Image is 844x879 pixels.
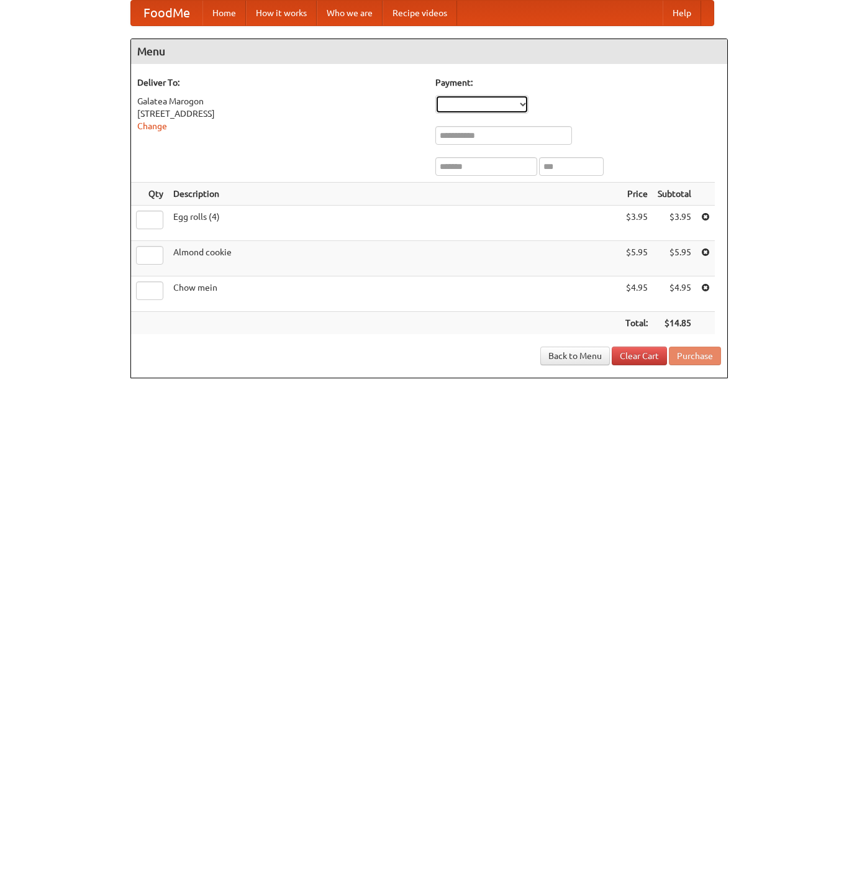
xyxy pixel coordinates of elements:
th: Total: [620,312,653,335]
td: Chow mein [168,276,620,312]
td: $3.95 [653,206,696,241]
th: Qty [131,183,168,206]
th: $14.85 [653,312,696,335]
td: $3.95 [620,206,653,241]
a: Recipe videos [383,1,457,25]
td: $5.95 [620,241,653,276]
td: $4.95 [653,276,696,312]
a: Home [202,1,246,25]
a: How it works [246,1,317,25]
a: Help [663,1,701,25]
td: Egg rolls (4) [168,206,620,241]
th: Price [620,183,653,206]
th: Description [168,183,620,206]
div: Galatea Marogon [137,95,423,107]
th: Subtotal [653,183,696,206]
h5: Deliver To: [137,76,423,89]
a: Back to Menu [540,347,610,365]
a: Change [137,121,167,131]
td: $5.95 [653,241,696,276]
a: Who we are [317,1,383,25]
td: Almond cookie [168,241,620,276]
a: FoodMe [131,1,202,25]
h4: Menu [131,39,727,64]
div: [STREET_ADDRESS] [137,107,423,120]
td: $4.95 [620,276,653,312]
a: Clear Cart [612,347,667,365]
button: Purchase [669,347,721,365]
h5: Payment: [435,76,721,89]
